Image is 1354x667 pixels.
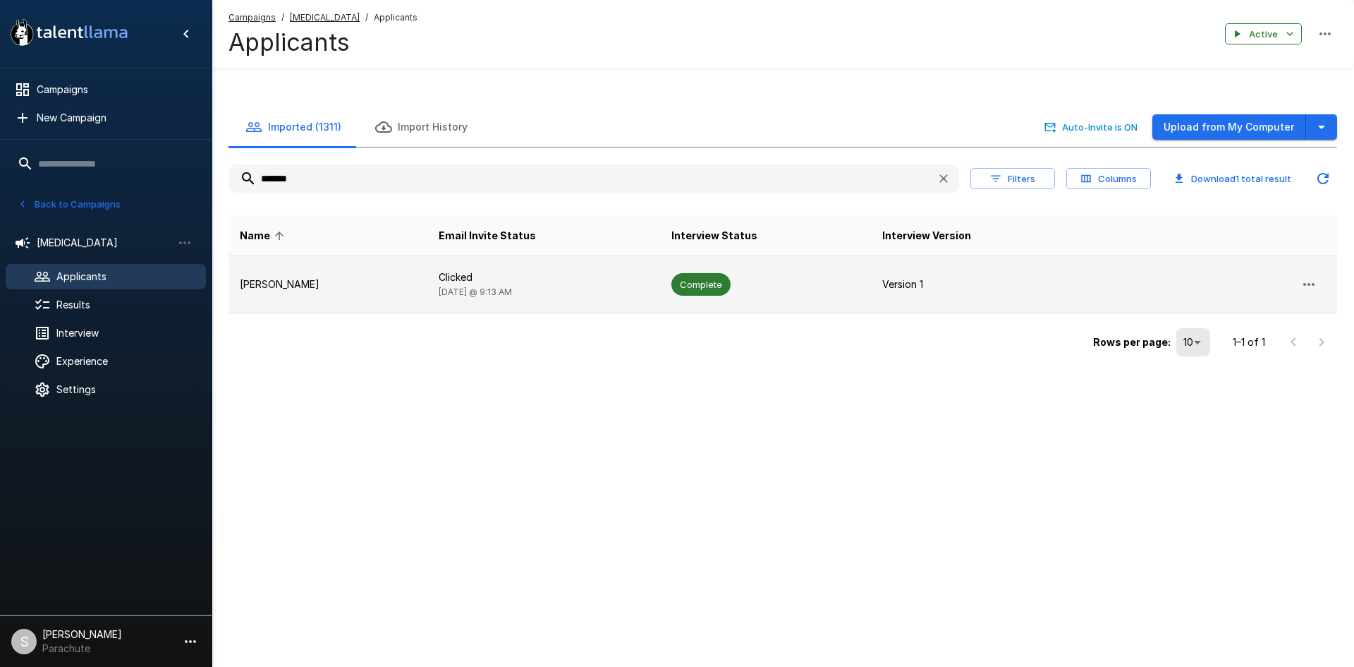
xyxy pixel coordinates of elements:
[1162,168,1303,190] button: Download1 total result
[1233,335,1265,349] p: 1–1 of 1
[671,227,757,244] span: Interview Status
[240,277,416,292] p: [PERSON_NAME]
[439,270,649,284] p: Clicked
[671,278,731,292] span: Complete
[228,28,417,57] h4: Applicants
[1042,116,1141,138] button: Auto-Invite is ON
[882,227,971,244] span: Interview Version
[240,227,288,244] span: Name
[358,107,484,147] button: Import History
[228,107,358,147] button: Imported (1311)
[1309,164,1337,193] button: Updated Today - 2:54 PM
[1152,114,1306,140] button: Upload from My Computer
[439,287,512,297] span: [DATE] @ 9:13 AM
[439,227,536,244] span: Email Invite Status
[1225,23,1302,45] button: Active
[970,168,1055,190] button: Filters
[882,277,1076,292] p: Version 1
[1176,328,1210,356] div: 10
[1066,168,1151,190] button: Columns
[1093,335,1171,349] p: Rows per page:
